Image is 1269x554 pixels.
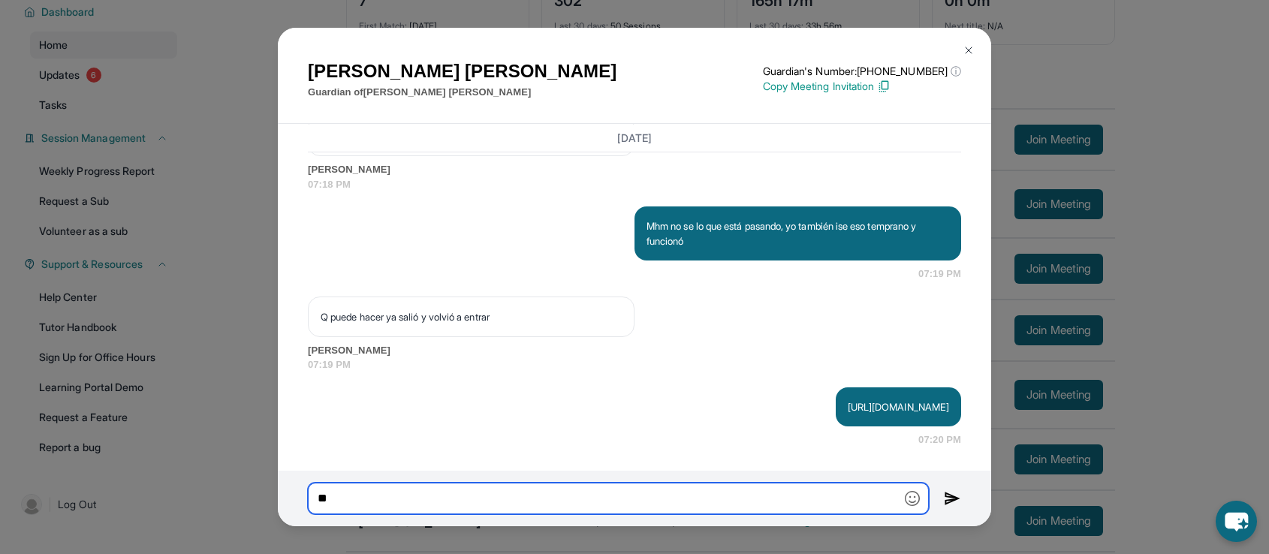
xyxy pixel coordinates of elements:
span: [PERSON_NAME] [308,162,961,177]
p: Q puede hacer ya salió y volvió a entrar [321,309,622,324]
p: Guardian of [PERSON_NAME] [PERSON_NAME] [308,85,616,100]
p: Mhm no se lo que está pasando, yo también ise eso temprano y funcionó [647,218,949,248]
span: 07:19 PM [918,266,961,282]
img: Emoji [905,491,920,506]
h1: [PERSON_NAME] [PERSON_NAME] [308,58,616,85]
span: 07:18 PM [308,177,961,192]
span: ⓘ [951,64,961,79]
span: [PERSON_NAME] [308,343,961,358]
img: Copy Icon [877,80,891,93]
img: Send icon [944,489,961,507]
span: 07:19 PM [308,357,961,372]
button: chat-button [1216,501,1257,542]
h3: [DATE] [308,130,961,145]
p: [URL][DOMAIN_NAME] [848,399,949,414]
span: 07:20 PM [918,432,961,447]
img: Close Icon [963,44,975,56]
p: Guardian's Number: [PHONE_NUMBER] [763,64,961,79]
p: Copy Meeting Invitation [763,79,961,94]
